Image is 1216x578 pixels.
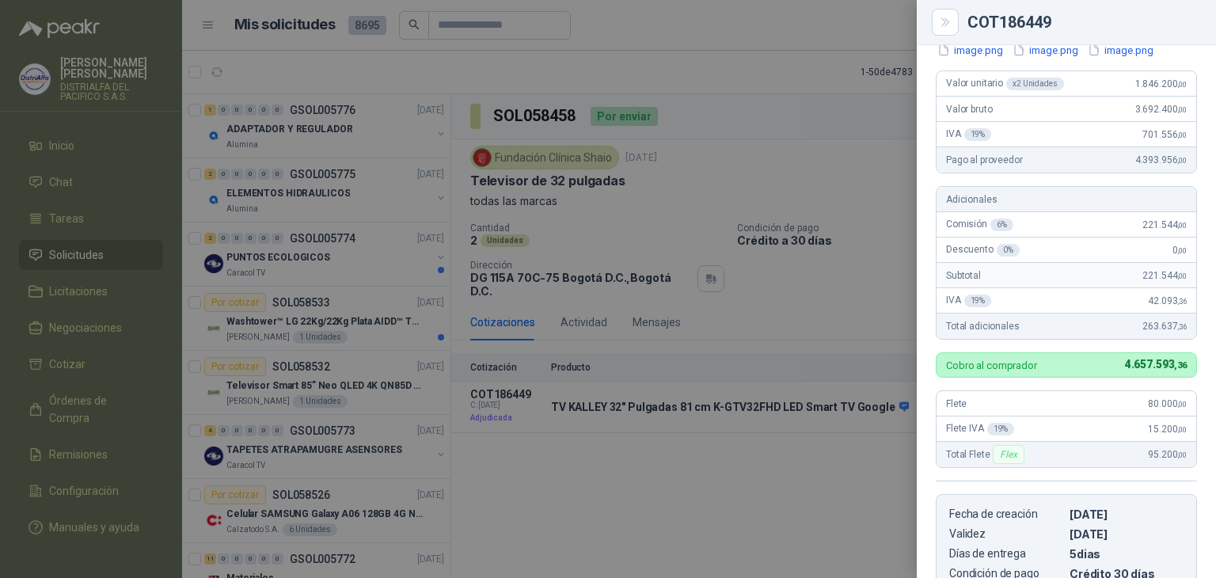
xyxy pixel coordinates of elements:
[1177,156,1187,165] span: ,00
[936,13,955,32] button: Close
[946,154,1023,165] span: Pago al proveedor
[1177,221,1187,230] span: ,00
[1177,451,1187,459] span: ,00
[1177,80,1187,89] span: ,00
[1148,295,1187,306] span: 42.093
[949,527,1063,541] p: Validez
[946,398,967,409] span: Flete
[946,360,1037,371] p: Cobro al comprador
[946,295,991,307] span: IVA
[1070,527,1184,541] p: [DATE]
[946,244,1020,257] span: Descuento
[1148,424,1187,435] span: 15.200
[1172,245,1187,256] span: 0
[1177,297,1187,306] span: ,36
[993,445,1024,464] div: Flex
[997,244,1020,257] div: 0 %
[946,104,992,115] span: Valor bruto
[1125,358,1187,371] span: 4.657.593
[949,508,1063,521] p: Fecha de creación
[1177,131,1187,139] span: ,00
[937,314,1196,339] div: Total adicionales
[936,42,1005,59] button: image.png
[946,128,991,141] span: IVA
[949,547,1063,561] p: Días de entrega
[1135,78,1187,89] span: 1.846.200
[1070,508,1184,521] p: [DATE]
[1148,449,1187,460] span: 95.200
[967,14,1197,30] div: COT186449
[946,219,1013,231] span: Comisión
[964,295,992,307] div: 19 %
[1006,78,1064,90] div: x 2 Unidades
[1142,129,1187,140] span: 701.556
[1086,42,1155,59] button: image.png
[990,219,1013,231] div: 6 %
[946,78,1064,90] span: Valor unitario
[937,187,1196,212] div: Adicionales
[1177,272,1187,280] span: ,00
[946,270,981,281] span: Subtotal
[1070,547,1184,561] p: 5 dias
[1174,360,1187,371] span: ,36
[1011,42,1080,59] button: image.png
[964,128,992,141] div: 19 %
[1142,219,1187,230] span: 221.544
[946,445,1028,464] span: Total Flete
[1177,322,1187,331] span: ,36
[1177,425,1187,434] span: ,00
[1135,154,1187,165] span: 4.393.956
[1177,105,1187,114] span: ,00
[1135,104,1187,115] span: 3.692.400
[1148,398,1187,409] span: 80.000
[1177,400,1187,409] span: ,00
[1177,246,1187,255] span: ,00
[1142,321,1187,332] span: 263.637
[946,423,1014,435] span: Flete IVA
[987,423,1015,435] div: 19 %
[1142,270,1187,281] span: 221.544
